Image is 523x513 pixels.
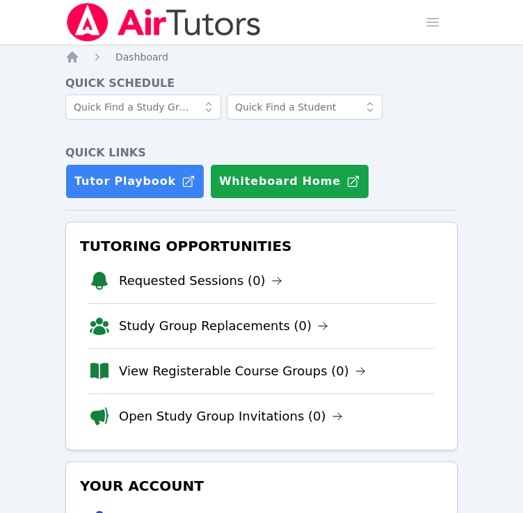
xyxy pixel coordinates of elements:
[115,51,168,63] span: Dashboard
[119,407,343,426] a: Open Study Group Invitations (0)
[65,50,458,64] nav: Breadcrumb
[77,473,446,498] h3: Your Account
[119,316,328,336] a: Study Group Replacements (0)
[210,164,369,199] button: Whiteboard Home
[115,50,168,64] a: Dashboard
[227,95,383,120] input: Quick Find a Student
[119,271,282,291] a: Requested Sessions (0)
[65,95,221,120] input: Quick Find a Study Group
[65,3,262,42] img: Air Tutors
[65,164,204,199] a: Tutor Playbook
[77,234,446,259] h3: Tutoring Opportunities
[119,361,366,381] a: View Registerable Course Groups (0)
[65,145,458,161] h4: Quick Links
[65,75,458,92] h4: Quick Schedule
